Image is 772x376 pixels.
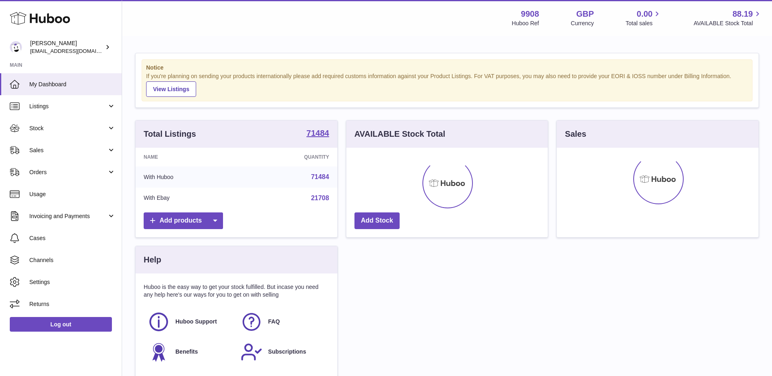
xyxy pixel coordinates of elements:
h3: Sales [565,129,586,140]
div: Huboo Ref [512,20,539,27]
a: 71484 [311,173,329,180]
a: Subscriptions [241,341,325,363]
span: Subscriptions [268,348,306,356]
p: Huboo is the easy way to get your stock fulfilled. But incase you need any help here's our ways f... [144,283,329,299]
span: FAQ [268,318,280,326]
strong: GBP [576,9,594,20]
h3: Help [144,254,161,265]
h3: AVAILABLE Stock Total [354,129,445,140]
span: Settings [29,278,116,286]
span: Sales [29,146,107,154]
span: Stock [29,125,107,132]
td: With Ebay [136,188,242,209]
h3: Total Listings [144,129,196,140]
span: Benefits [175,348,198,356]
span: Returns [29,300,116,308]
a: Add Stock [354,212,400,229]
th: Name [136,148,242,166]
span: [EMAIL_ADDRESS][DOMAIN_NAME] [30,48,120,54]
strong: 9908 [521,9,539,20]
span: Cases [29,234,116,242]
img: internalAdmin-9908@internal.huboo.com [10,41,22,53]
a: FAQ [241,311,325,333]
strong: 71484 [306,129,329,137]
a: Log out [10,317,112,332]
span: Usage [29,190,116,198]
span: 0.00 [637,9,653,20]
span: Channels [29,256,116,264]
span: 88.19 [733,9,753,20]
a: 88.19 AVAILABLE Stock Total [693,9,762,27]
a: 21708 [311,195,329,201]
a: Huboo Support [148,311,232,333]
span: My Dashboard [29,81,116,88]
span: Invoicing and Payments [29,212,107,220]
span: Listings [29,103,107,110]
th: Quantity [242,148,337,166]
div: [PERSON_NAME] [30,39,103,55]
a: 0.00 Total sales [625,9,662,27]
div: If you're planning on sending your products internationally please add required customs informati... [146,72,748,97]
a: 71484 [306,129,329,139]
td: With Huboo [136,166,242,188]
span: Total sales [625,20,662,27]
span: AVAILABLE Stock Total [693,20,762,27]
a: Add products [144,212,223,229]
strong: Notice [146,64,748,72]
span: Orders [29,168,107,176]
span: Huboo Support [175,318,217,326]
div: Currency [571,20,594,27]
a: Benefits [148,341,232,363]
a: View Listings [146,81,196,97]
